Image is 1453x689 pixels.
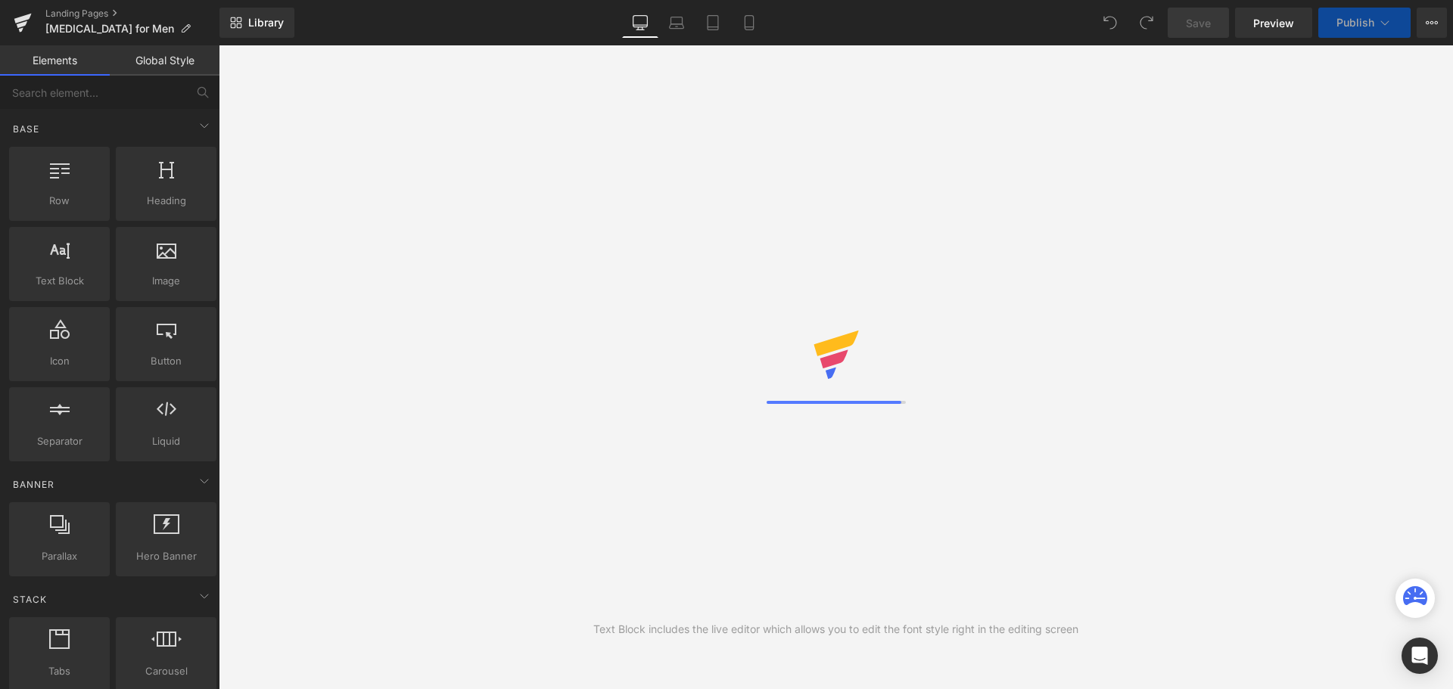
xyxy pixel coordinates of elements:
span: Stack [11,592,48,607]
span: Button [120,353,212,369]
span: Banner [11,477,56,492]
span: Separator [14,433,105,449]
button: Undo [1095,8,1125,38]
button: Redo [1131,8,1162,38]
span: Hero Banner [120,548,212,564]
span: Liquid [120,433,212,449]
a: Tablet [695,8,731,38]
a: Global Style [110,45,219,76]
button: More [1417,8,1447,38]
span: Icon [14,353,105,369]
span: [MEDICAL_DATA] for Men [45,23,174,35]
a: Preview [1235,8,1312,38]
span: Carousel [120,663,212,679]
button: Publish [1318,8,1411,38]
a: Laptop [658,8,695,38]
span: Text Block [14,273,105,289]
a: Mobile [731,8,767,38]
span: Library [248,16,284,29]
div: Open Intercom Messenger [1402,638,1438,674]
span: Heading [120,193,212,209]
span: Tabs [14,663,105,679]
span: Parallax [14,548,105,564]
span: Base [11,122,41,136]
div: Text Block includes the live editor which allows you to edit the font style right in the editing ... [593,621,1078,638]
a: New Library [219,8,294,38]
span: Publish [1336,17,1374,29]
a: Desktop [622,8,658,38]
span: Image [120,273,212,289]
a: Landing Pages [45,8,219,20]
span: Save [1186,15,1211,31]
span: Preview [1253,15,1294,31]
span: Row [14,193,105,209]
